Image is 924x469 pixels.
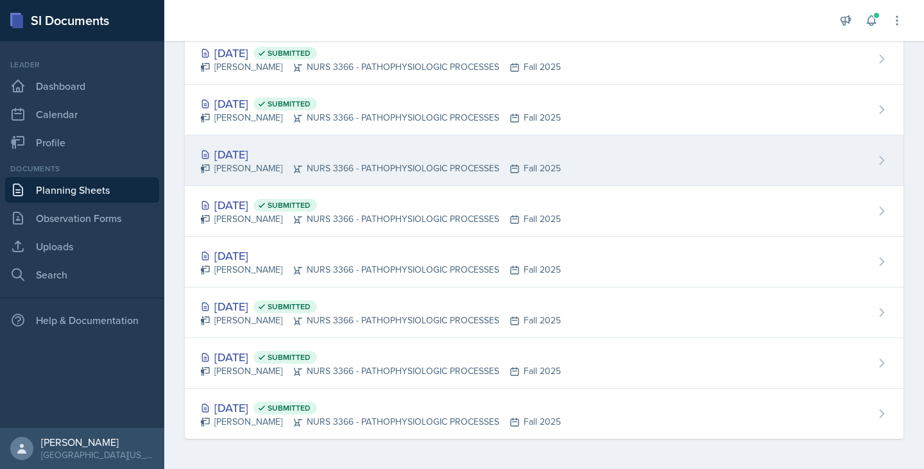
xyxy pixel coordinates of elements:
[268,302,311,312] span: Submitted
[185,85,903,135] a: [DATE] Submitted [PERSON_NAME]NURS 3366 - PATHOPHYSIOLOGIC PROCESSESFall 2025
[200,415,561,429] div: [PERSON_NAME] NURS 3366 - PATHOPHYSIOLOGIC PROCESSES Fall 2025
[200,212,561,226] div: [PERSON_NAME] NURS 3366 - PATHOPHYSIOLOGIC PROCESSES Fall 2025
[185,237,903,287] a: [DATE] [PERSON_NAME]NURS 3366 - PATHOPHYSIOLOGIC PROCESSESFall 2025
[200,314,561,327] div: [PERSON_NAME] NURS 3366 - PATHOPHYSIOLOGIC PROCESSES Fall 2025
[185,338,903,389] a: [DATE] Submitted [PERSON_NAME]NURS 3366 - PATHOPHYSIOLOGIC PROCESSESFall 2025
[200,399,561,416] div: [DATE]
[200,111,561,124] div: [PERSON_NAME] NURS 3366 - PATHOPHYSIOLOGIC PROCESSES Fall 2025
[200,44,561,62] div: [DATE]
[200,263,561,277] div: [PERSON_NAME] NURS 3366 - PATHOPHYSIOLOGIC PROCESSES Fall 2025
[185,135,903,186] a: [DATE] [PERSON_NAME]NURS 3366 - PATHOPHYSIOLOGIC PROCESSESFall 2025
[268,352,311,362] span: Submitted
[268,99,311,109] span: Submitted
[5,262,159,287] a: Search
[41,448,154,461] div: [GEOGRAPHIC_DATA][US_STATE]
[200,247,561,264] div: [DATE]
[185,389,903,439] a: [DATE] Submitted [PERSON_NAME]NURS 3366 - PATHOPHYSIOLOGIC PROCESSESFall 2025
[5,101,159,127] a: Calendar
[200,196,561,214] div: [DATE]
[5,163,159,175] div: Documents
[268,48,311,58] span: Submitted
[268,200,311,210] span: Submitted
[5,234,159,259] a: Uploads
[5,130,159,155] a: Profile
[200,364,561,378] div: [PERSON_NAME] NURS 3366 - PATHOPHYSIOLOGIC PROCESSES Fall 2025
[200,162,561,175] div: [PERSON_NAME] NURS 3366 - PATHOPHYSIOLOGIC PROCESSES Fall 2025
[185,34,903,85] a: [DATE] Submitted [PERSON_NAME]NURS 3366 - PATHOPHYSIOLOGIC PROCESSESFall 2025
[5,73,159,99] a: Dashboard
[5,307,159,333] div: Help & Documentation
[41,436,154,448] div: [PERSON_NAME]
[5,59,159,71] div: Leader
[200,60,561,74] div: [PERSON_NAME] NURS 3366 - PATHOPHYSIOLOGIC PROCESSES Fall 2025
[268,403,311,413] span: Submitted
[185,186,903,237] a: [DATE] Submitted [PERSON_NAME]NURS 3366 - PATHOPHYSIOLOGIC PROCESSESFall 2025
[200,348,561,366] div: [DATE]
[5,177,159,203] a: Planning Sheets
[185,287,903,338] a: [DATE] Submitted [PERSON_NAME]NURS 3366 - PATHOPHYSIOLOGIC PROCESSESFall 2025
[5,205,159,231] a: Observation Forms
[200,95,561,112] div: [DATE]
[200,298,561,315] div: [DATE]
[200,146,561,163] div: [DATE]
